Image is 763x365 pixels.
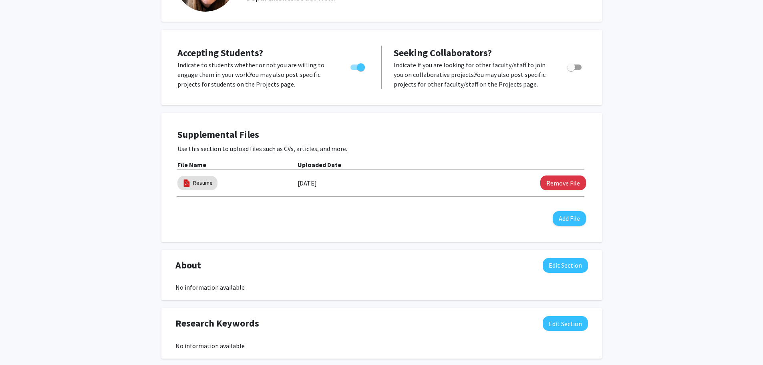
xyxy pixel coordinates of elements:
[6,329,34,359] iframe: Chat
[564,60,586,72] div: Toggle
[394,46,492,59] span: Seeking Collaborators?
[177,60,335,89] p: Indicate to students whether or not you are willing to engage them in your work. You may also pos...
[175,316,259,331] span: Research Keywords
[175,341,588,351] div: No information available
[175,282,588,292] div: No information available
[177,161,206,169] b: File Name
[543,258,588,273] button: Edit About
[394,60,552,89] p: Indicate if you are looking for other faculty/staff to join you on collaborative projects. You ma...
[177,46,263,59] span: Accepting Students?
[175,258,201,272] span: About
[298,161,341,169] b: Uploaded Date
[543,316,588,331] button: Edit Research Keywords
[177,129,586,141] h4: Supplemental Files
[177,144,586,153] p: Use this section to upload files such as CVs, articles, and more.
[298,176,317,190] label: [DATE]
[553,211,586,226] button: Add File
[347,60,369,72] div: Toggle
[182,179,191,188] img: pdf_icon.png
[540,175,586,190] button: Remove Resume File
[193,179,213,187] a: Resume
